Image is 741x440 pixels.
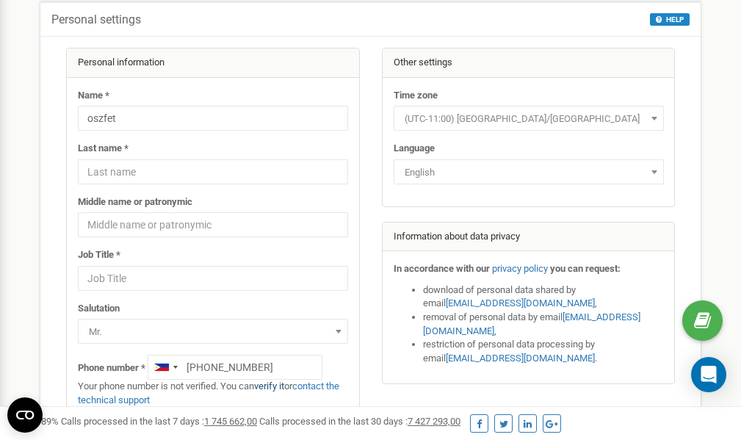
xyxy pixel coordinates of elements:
[148,356,182,379] div: Telephone country code
[394,89,438,103] label: Time zone
[383,223,675,252] div: Information about data privacy
[78,248,120,262] label: Job Title *
[423,338,664,365] li: restriction of personal data processing by email .
[83,322,343,342] span: Mr.
[399,109,659,129] span: (UTC-11:00) Pacific/Midway
[78,302,120,316] label: Salutation
[78,142,129,156] label: Last name *
[78,159,348,184] input: Last name
[446,297,595,309] a: [EMAIL_ADDRESS][DOMAIN_NAME]
[550,263,621,274] strong: you can request:
[67,48,359,78] div: Personal information
[78,319,348,344] span: Mr.
[51,13,141,26] h5: Personal settings
[78,361,145,375] label: Phone number *
[204,416,257,427] u: 1 745 662,00
[492,263,548,274] a: privacy policy
[78,380,348,407] p: Your phone number is not verified. You can or
[394,142,435,156] label: Language
[423,311,664,338] li: removal of personal data by email ,
[446,353,595,364] a: [EMAIL_ADDRESS][DOMAIN_NAME]
[61,416,257,427] span: Calls processed in the last 7 days :
[78,212,348,237] input: Middle name or patronymic
[394,159,664,184] span: English
[78,381,339,405] a: contact the technical support
[423,284,664,311] li: download of personal data shared by email ,
[399,162,659,183] span: English
[423,311,640,336] a: [EMAIL_ADDRESS][DOMAIN_NAME]
[78,106,348,131] input: Name
[7,397,43,433] button: Open CMP widget
[650,13,690,26] button: HELP
[259,416,460,427] span: Calls processed in the last 30 days :
[254,381,284,392] a: verify it
[408,416,460,427] u: 7 427 293,00
[78,89,109,103] label: Name *
[148,355,322,380] input: +1-800-555-55-55
[78,195,192,209] label: Middle name or patronymic
[691,357,726,392] div: Open Intercom Messenger
[394,263,490,274] strong: In accordance with our
[394,106,664,131] span: (UTC-11:00) Pacific/Midway
[383,48,675,78] div: Other settings
[78,266,348,291] input: Job Title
